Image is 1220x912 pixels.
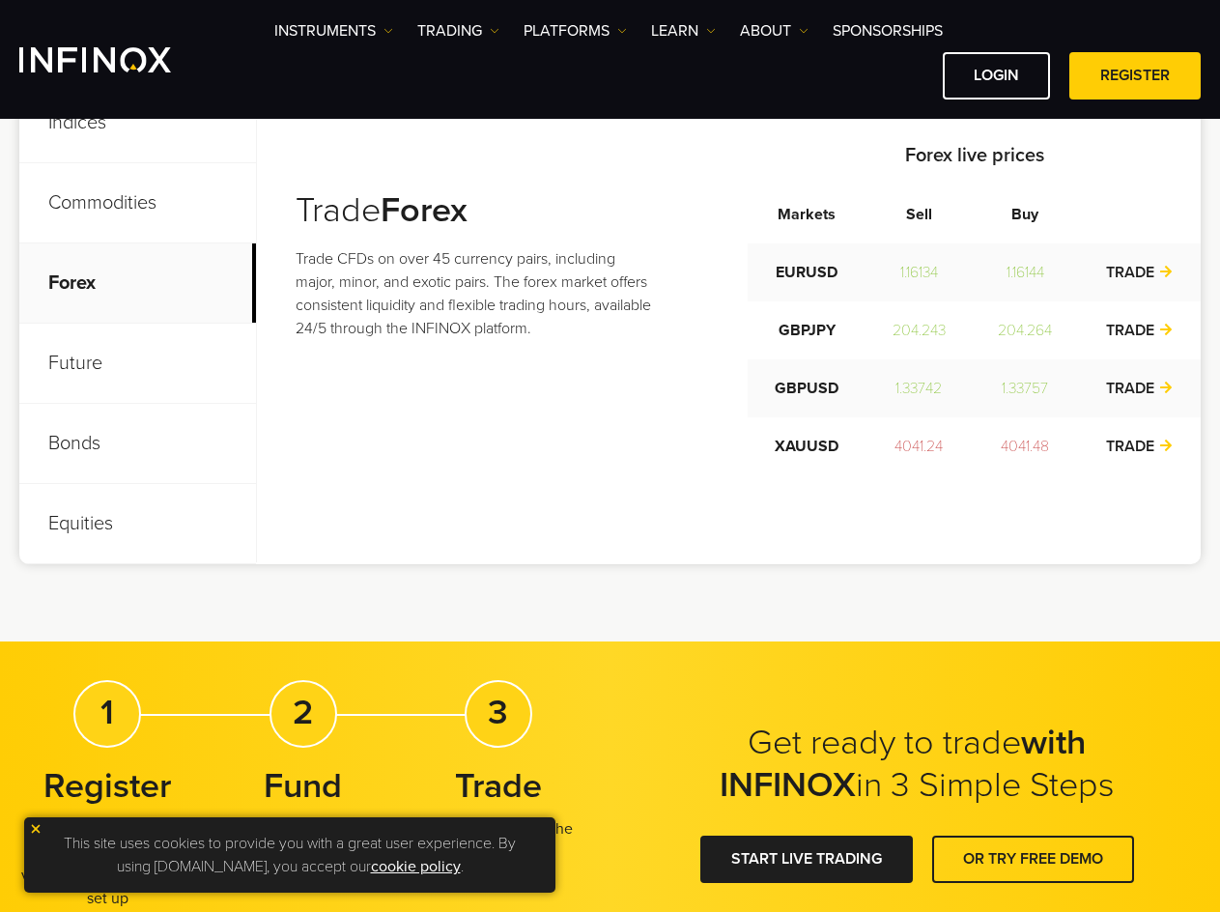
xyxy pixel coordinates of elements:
a: INFINOX Logo [19,47,216,72]
th: Sell [865,185,971,243]
td: 1.16134 [865,243,971,301]
a: TRADE [1106,379,1174,398]
a: cookie policy [371,857,461,876]
strong: 2 [293,692,313,733]
strong: Forex live prices [905,144,1044,167]
a: Learn [651,19,716,43]
strong: Trade [455,765,542,807]
a: TRADE [1106,263,1174,282]
td: 1.16144 [972,243,1079,301]
h2: Get ready to trade in 3 Simple Steps [675,722,1158,807]
td: 204.243 [865,301,971,359]
a: TRADE [1106,437,1174,456]
img: yellow close icon [29,822,43,836]
strong: Register [43,765,171,807]
p: Complete the short online application and verify your account to get set up [19,817,195,910]
td: EURUSD [748,243,865,301]
p: Indices [19,83,256,163]
strong: with INFINOX [720,722,1087,806]
p: Commodities [19,163,256,243]
th: Markets [748,185,865,243]
th: Buy [972,185,1079,243]
strong: 3 [488,692,508,733]
td: 4041.24 [865,417,971,475]
strong: Forex [381,189,468,231]
strong: 1 [100,692,114,733]
a: SPONSORSHIPS [833,19,943,43]
strong: Fund [264,765,342,807]
p: Future [19,324,256,404]
h3: Trade [296,189,658,232]
a: REGISTER [1069,52,1201,100]
td: 204.264 [972,301,1079,359]
a: ABOUT [740,19,809,43]
td: 4041.48 [972,417,1079,475]
a: START LIVE TRADING [700,836,913,883]
p: Bonds [19,404,256,484]
p: This site uses cookies to provide you with a great user experience. By using [DOMAIN_NAME], you a... [34,827,546,883]
a: PLATFORMS [524,19,627,43]
a: LOGIN [943,52,1050,100]
p: Trade CFDs on over 45 currency pairs, including major, minor, and exotic pairs. The forex market ... [296,247,658,340]
p: Equities [19,484,256,564]
td: XAUUSD [748,417,865,475]
a: Instruments [274,19,393,43]
a: OR TRY FREE DEMO [932,836,1134,883]
a: TRADING [417,19,499,43]
td: 1.33757 [972,359,1079,417]
td: 1.33742 [865,359,971,417]
a: TRADE [1106,321,1174,340]
p: Forex [19,243,256,324]
td: GBPUSD [748,359,865,417]
td: GBPJPY [748,301,865,359]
